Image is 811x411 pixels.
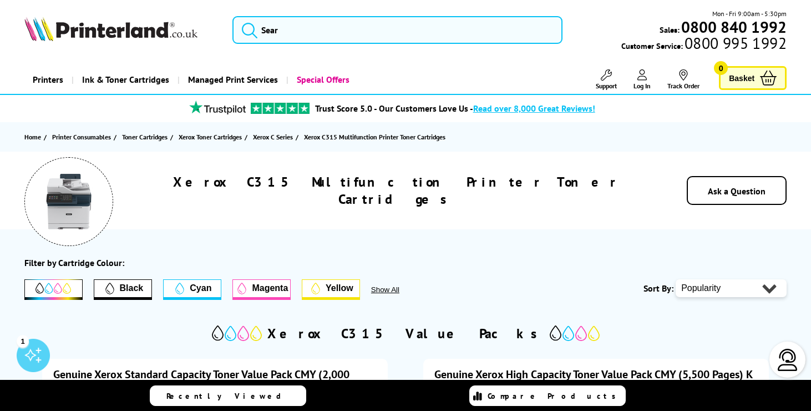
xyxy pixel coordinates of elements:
[596,82,617,90] span: Support
[660,24,680,35] span: Sales:
[232,16,562,44] input: Sear
[24,17,219,43] a: Printerland Logo
[621,38,787,51] span: Customer Service:
[326,283,353,293] span: Yellow
[729,71,754,86] span: Basket
[166,391,292,401] span: Recently Viewed
[667,69,700,90] a: Track Order
[371,285,429,294] button: Show All
[52,131,114,143] a: Printer Consumables
[680,22,787,32] a: 0800 840 1992
[712,8,787,19] span: Mon - Fri 9:00am - 5:30pm
[190,283,211,293] span: Cyan
[94,279,152,300] button: Filter by Black
[17,335,29,347] div: 1
[434,367,752,396] a: Genuine Xerox High Capacity Toner Value Pack CMY (5,500 Pages) K (8,000 Pages)
[24,17,197,41] img: Printerland Logo
[24,131,44,143] a: Home
[178,66,286,94] a: Managed Print Services
[179,131,245,143] a: Xerox Toner Cartridges
[708,186,766,197] a: Ask a Question
[777,349,799,371] img: user-headset-light.svg
[315,103,595,114] a: Trust Score 5.0 - Our Customers Love Us -Read over 8,000 Great Reviews!
[144,173,648,208] h1: Xerox C315 Multifunction Printer Toner Cartridges
[24,257,124,268] div: Filter by Cartridge Colour:
[122,131,170,143] a: Toner Cartridges
[714,61,728,75] span: 0
[633,69,651,90] a: Log In
[184,101,251,114] img: trustpilot rating
[163,279,221,300] button: Cyan
[120,283,144,293] span: Black
[719,66,787,90] a: Basket 0
[72,66,178,94] a: Ink & Toner Cartridges
[302,279,360,300] button: Yellow
[681,17,787,37] b: 0800 840 1992
[24,66,72,94] a: Printers
[122,131,168,143] span: Toner Cartridges
[150,385,306,406] a: Recently Viewed
[267,325,544,342] h2: Xerox C315 Value Packs
[41,174,97,229] img: Xerox C315 Multifunction Printer Toner Cartridges
[179,131,242,143] span: Xerox Toner Cartridges
[304,133,445,141] span: Xerox C315 Multifunction Printer Toner Cartridges
[82,66,169,94] span: Ink & Toner Cartridges
[683,38,787,48] span: 0800 995 1992
[473,103,595,114] span: Read over 8,000 Great Reviews!
[53,367,349,396] a: Genuine Xerox Standard Capacity Toner Value Pack CMY (2,000 Pages) K (3,000 Pages)
[469,385,626,406] a: Compare Products
[52,131,111,143] span: Printer Consumables
[286,66,358,94] a: Special Offers
[251,103,310,114] img: trustpilot rating
[643,283,673,294] span: Sort By:
[252,283,288,293] span: Magenta
[596,69,617,90] a: Support
[633,82,651,90] span: Log In
[232,279,291,300] button: Magenta
[253,131,293,143] span: Xerox C Series
[488,391,622,401] span: Compare Products
[253,131,296,143] a: Xerox C Series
